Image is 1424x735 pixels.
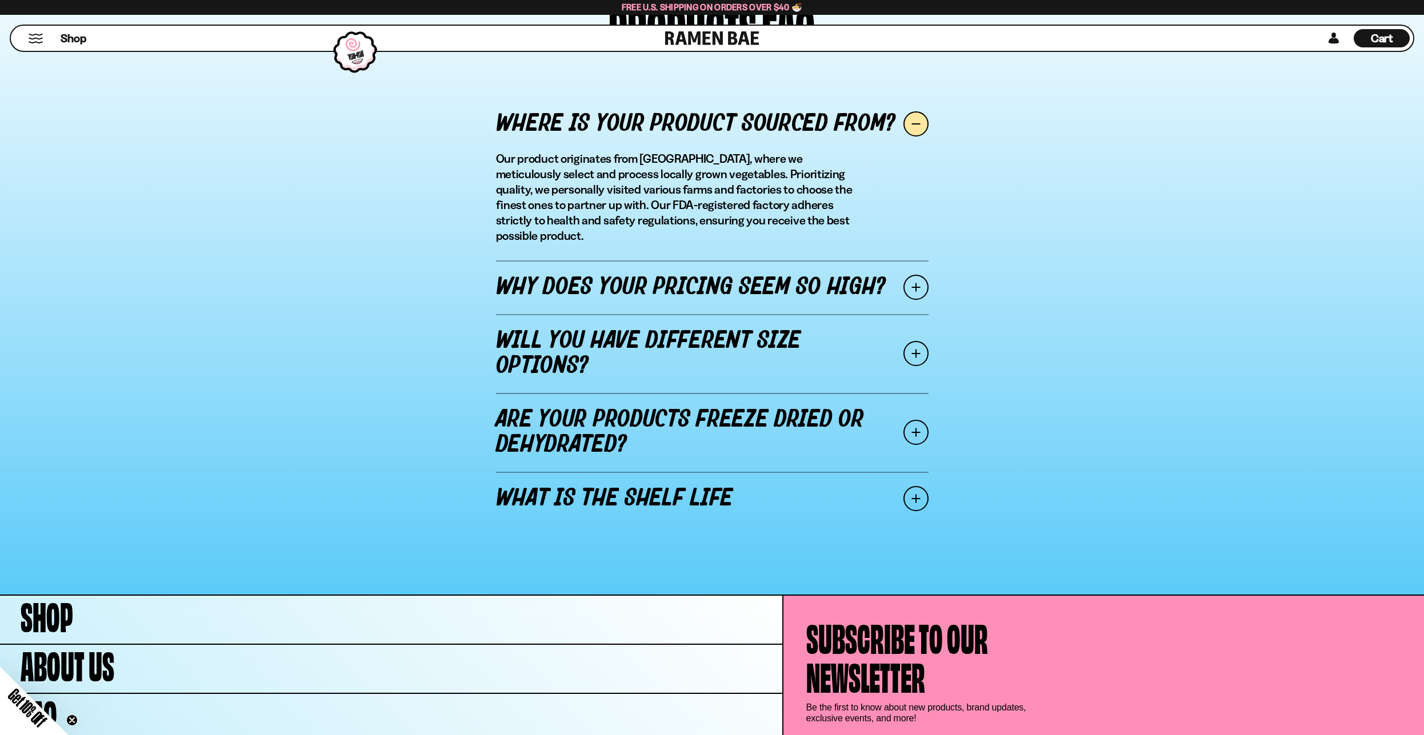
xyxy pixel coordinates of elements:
a: Are your products freeze dried or dehydrated? [496,393,929,472]
span: Get 10% Off [5,685,50,730]
a: Will you have different size options? [496,314,929,393]
a: What is the shelf life [496,472,929,525]
button: Close teaser [66,714,78,726]
button: Mobile Menu Trigger [28,34,43,43]
span: About Us [21,644,114,682]
p: Our product originates from [GEOGRAPHIC_DATA], where we meticulously select and process locally g... [496,151,863,243]
a: Cart [1354,26,1410,51]
h4: Subscribe to our newsletter [806,616,988,694]
span: Shop [21,595,73,633]
a: Why does your pricing seem so high? [496,260,929,314]
a: Where is your product sourced from? [496,97,929,151]
p: Be the first to know about new products, brand updates, exclusive events, and more! [806,702,1035,724]
span: Cart [1371,31,1393,45]
span: Free U.S. Shipping on Orders over $40 🍜 [622,2,803,13]
a: Shop [61,29,86,47]
span: Shop [61,31,86,46]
